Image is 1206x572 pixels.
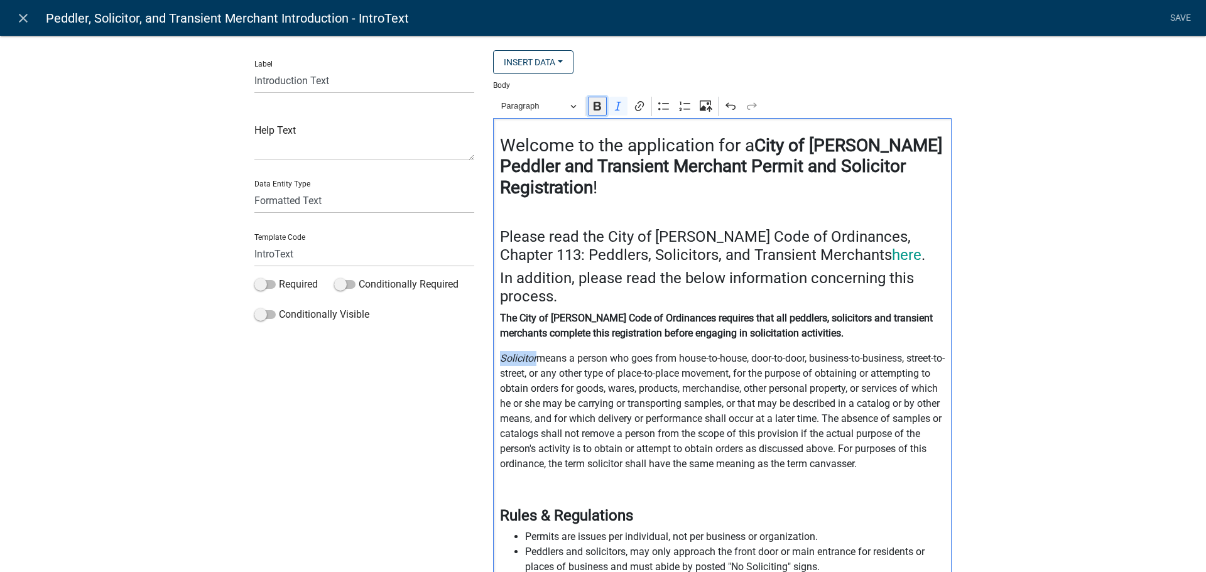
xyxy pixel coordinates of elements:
[500,228,945,264] h4: Please read the City of [PERSON_NAME] Code of Ordinances, Chapter 113: Peddlers, Solicitors, and ...
[493,82,510,89] label: Body
[500,351,945,472] p: means a person who goes from house-to-house, door-to-door, business-to-business, street-to-street...
[500,507,633,524] strong: Rules & Regulations
[500,269,945,306] h4: In addition, please read the below information concerning this process.
[500,312,933,339] strong: The City of [PERSON_NAME] Code of Ordinances requires that all peddlers, solicitors and transient...
[254,277,318,292] label: Required
[525,529,945,544] span: Permits are issues per individual, not per business or organization.
[892,246,921,264] a: here
[496,97,582,116] button: Paragraph, Heading
[334,277,459,292] label: Conditionally Required
[500,135,945,198] h3: Welcome to the application for a !
[1165,6,1196,30] a: Save
[46,6,409,31] span: Peddler, Solicitor, and Transient Merchant Introduction - IntroText
[493,50,573,74] button: Insert Data
[16,11,31,26] i: close
[500,352,536,364] i: Solicitor
[500,135,942,198] strong: City of [PERSON_NAME] Peddler and Transient Merchant Permit and Solicitor Registration
[254,307,369,322] label: Conditionally Visible
[501,99,567,114] span: Paragraph
[493,94,952,118] div: Editor toolbar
